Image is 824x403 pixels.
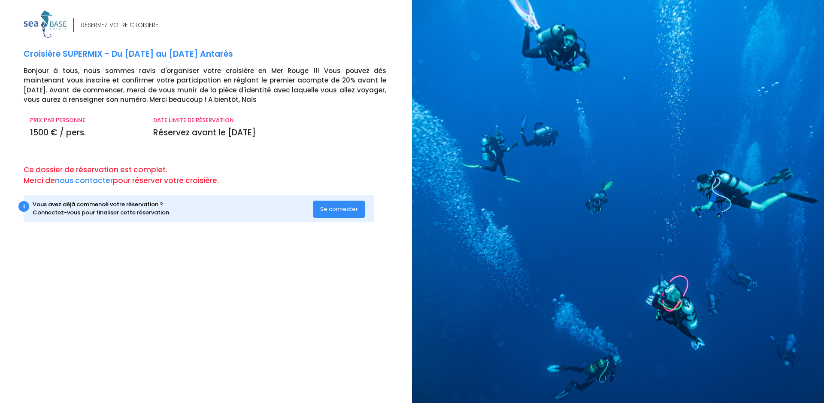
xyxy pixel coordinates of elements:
p: Croisière SUPERMIX - Du [DATE] au [DATE] Antarès [24,48,406,61]
div: Vous avez déjà commencé votre réservation ? Connectez-vous pour finaliser cette réservation. [33,200,314,217]
p: Bonjour à tous, nous sommes ravis d'organiser votre croisière en Mer Rouge !!! Vous pouvez dès ma... [24,66,406,105]
a: Se connecter [313,205,365,212]
p: 1500 € / pers. [30,127,140,139]
a: nous contacter [55,175,113,186]
p: Réservez avant le [DATE] [153,127,386,139]
span: Se connecter [320,205,358,213]
p: PRIX PAR PERSONNE [30,116,140,125]
img: logo_color1.png [24,10,67,38]
button: Se connecter [313,201,365,218]
p: DATE LIMITE DE RÉSERVATION [153,116,386,125]
div: RÉSERVEZ VOTRE CROISIÈRE [81,21,158,30]
p: Ce dossier de réservation est complet. Merci de pour réserver votre croisière. [24,165,406,186]
div: i [18,201,29,212]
